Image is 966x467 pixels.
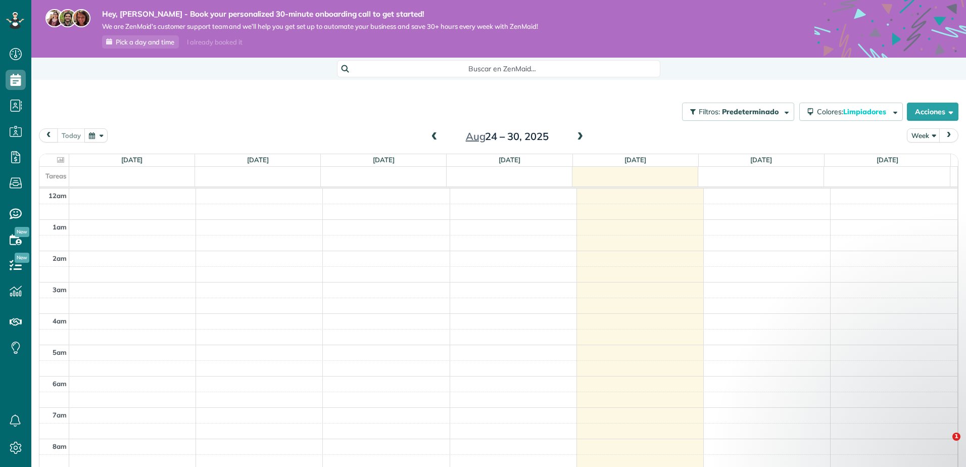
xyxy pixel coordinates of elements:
[39,128,58,142] button: prev
[373,156,395,164] a: [DATE]
[907,128,940,142] button: Week
[45,9,64,27] img: maria-72a9807cf96188c08ef61303f053569d2e2a8a1cde33d635c8a3ac13582a053d.jpg
[121,156,143,164] a: [DATE]
[72,9,90,27] img: michelle-19f622bdf1676172e81f8f8fba1fb50e276960ebfe0243fe18214015130c80e4.jpg
[116,38,174,46] span: Pick a day and time
[843,107,888,116] span: Limpiadores
[877,156,898,164] a: [DATE]
[53,380,67,388] span: 6am
[53,442,67,450] span: 8am
[799,103,903,121] button: Colores:Limpiadores
[677,103,794,121] a: Filtros: Predeterminado
[699,107,720,116] span: Filtros:
[53,286,67,294] span: 3am
[939,128,958,142] button: next
[102,35,179,49] a: Pick a day and time
[932,433,956,457] iframe: Intercom live chat
[59,9,77,27] img: jorge-587dff0eeaa6aab1f244e6dc62b8924c3b6ad411094392a53c71c6c4a576187d.jpg
[181,36,248,49] div: I already booked it
[53,348,67,356] span: 5am
[722,107,779,116] span: Predeterminado
[466,130,486,143] span: Aug
[57,128,85,142] button: today
[682,103,794,121] button: Filtros: Predeterminado
[817,107,890,116] span: Colores:
[15,227,29,237] span: New
[53,223,67,231] span: 1am
[952,433,960,441] span: 1
[102,9,538,19] strong: Hey, [PERSON_NAME] - Book your personalized 30-minute onboarding call to get started!
[247,156,269,164] a: [DATE]
[45,172,67,180] span: Tareas
[102,22,538,31] span: We are ZenMaid’s customer support team and we’ll help you get set up to automate your business an...
[53,317,67,325] span: 4am
[499,156,520,164] a: [DATE]
[53,411,67,419] span: 7am
[444,131,570,142] h2: 24 – 30, 2025
[53,254,67,262] span: 2am
[49,192,67,200] span: 12am
[750,156,772,164] a: [DATE]
[907,103,958,121] button: Acciones
[15,253,29,263] span: New
[624,156,646,164] a: [DATE]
